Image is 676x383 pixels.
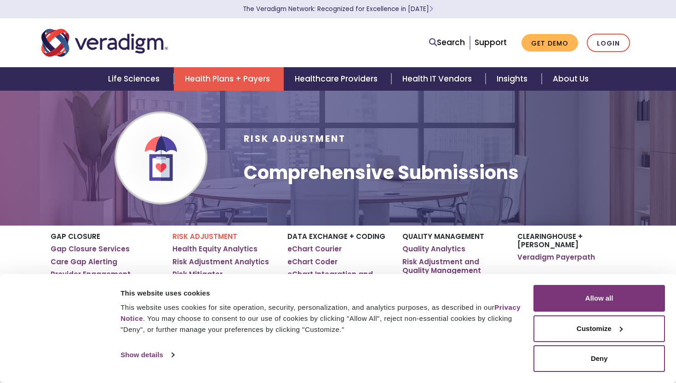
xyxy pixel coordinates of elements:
[172,257,269,267] a: Risk Adjustment Analytics
[174,67,284,91] a: Health Plans + Payers
[429,36,465,49] a: Search
[97,67,173,91] a: Life Sciences
[120,348,174,362] a: Show details
[521,34,578,52] a: Get Demo
[486,67,541,91] a: Insights
[41,28,168,58] img: Veradigm logo
[120,288,523,299] div: This website uses cookies
[287,257,338,267] a: eChart Coder
[517,253,595,262] a: Veradigm Payerpath
[402,244,465,254] a: Quality Analytics
[51,270,159,288] a: Provider Engagement Solutions
[287,270,389,288] a: eChart Integration and Analytics
[429,5,433,13] span: Learn More
[172,270,223,279] a: Risk Mitigator
[391,67,486,91] a: Health IT Vendors
[120,302,523,335] div: This website uses cookies for site operation, security, personalization, and analytics purposes, ...
[533,345,665,372] button: Deny
[284,67,391,91] a: Healthcare Providers
[172,244,258,254] a: Health Equity Analytics
[475,37,507,48] a: Support
[533,315,665,342] button: Customize
[542,67,600,91] a: About Us
[51,257,117,267] a: Care Gap Alerting
[587,34,630,52] a: Login
[244,162,519,184] h1: Comprehensive Submissions
[402,257,504,275] a: Risk Adjustment and Quality Management
[51,244,130,254] a: Gap Closure Services
[287,244,342,254] a: eChart Courier
[244,133,346,145] span: Risk Adjustment
[533,285,665,312] button: Allow all
[243,5,433,13] a: The Veradigm Network: Recognized for Excellence in [DATE]Learn More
